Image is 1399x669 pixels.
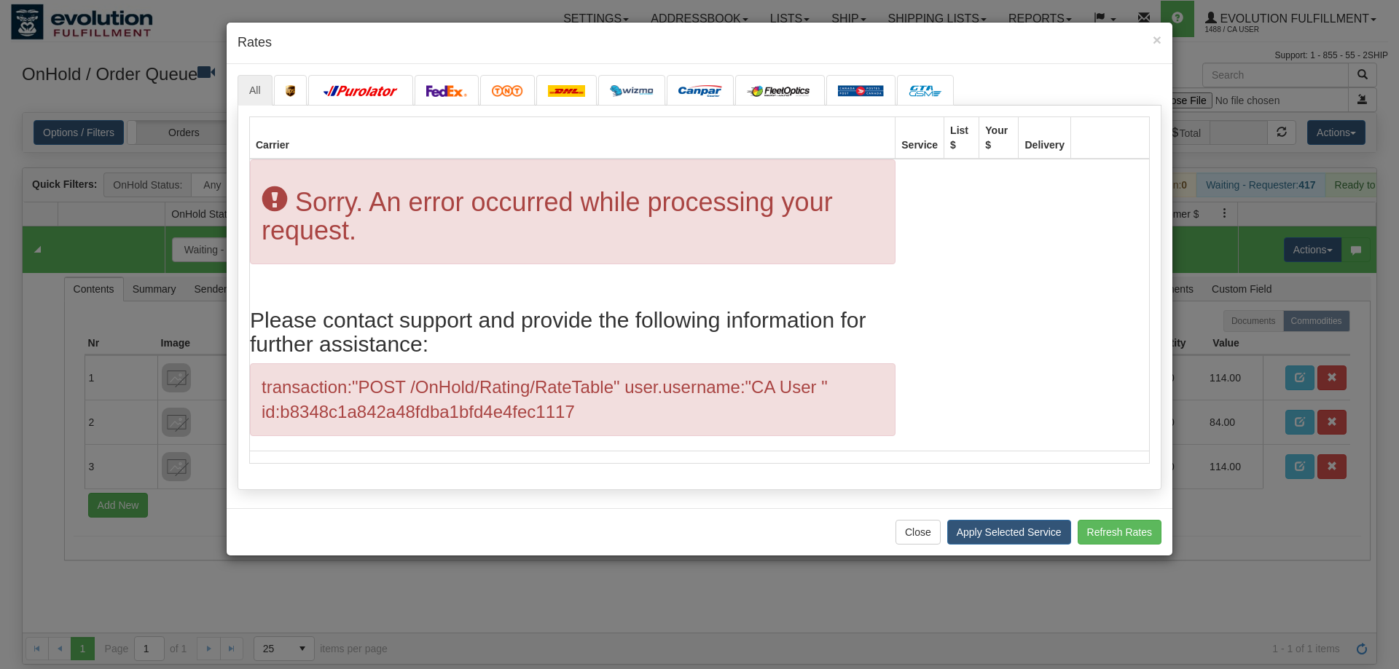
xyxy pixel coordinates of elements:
img: Canada_post.png [838,85,884,97]
th: Carrier [250,116,896,159]
button: Close [1153,32,1161,47]
button: Refresh Rates [1078,520,1161,545]
th: Delivery [1019,116,1071,159]
h1: Sorry. An error occurred while processing your request. [262,186,884,245]
img: dhl.png [548,85,585,97]
img: campar.png [678,85,722,97]
h2: Please contact support and provide the following information for further assistance: [250,308,896,356]
th: Service [896,116,944,159]
button: Apply Selected Service [947,520,1071,545]
a: All [238,75,273,106]
img: purolator.png [320,85,401,97]
button: Close [896,520,941,545]
img: CarrierLogo_10182.png [747,85,813,97]
th: Your $ [979,116,1019,159]
img: ups.png [286,85,296,97]
th: List $ [944,116,979,159]
span: × [1153,31,1161,48]
img: FedEx.png [426,85,467,97]
img: tnt.png [492,85,523,97]
img: wizmo.png [610,85,654,97]
div: transaction:"POST /OnHold/Rating/RateTable" user.username:"CA User " id:b8348c1a842a48fdba1bfd4e4... [250,363,896,437]
h4: Rates [238,33,1161,52]
img: CarrierLogo_10191.png [909,85,942,97]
